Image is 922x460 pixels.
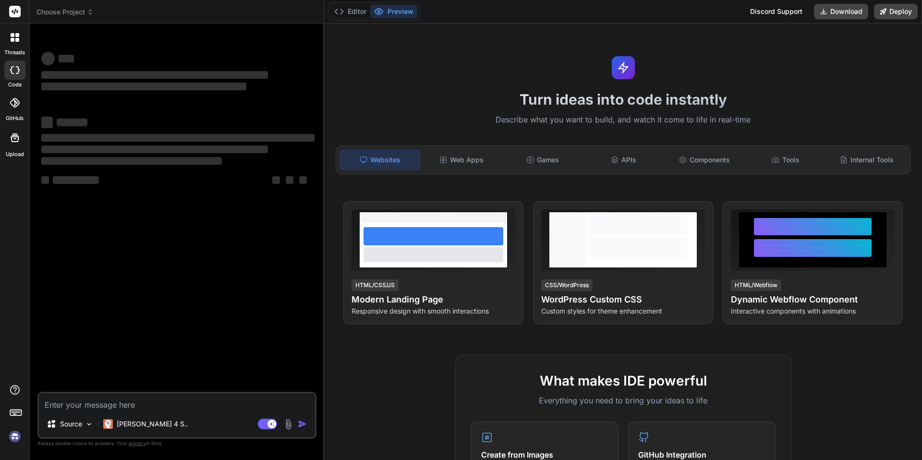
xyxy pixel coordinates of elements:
span: ‌ [41,176,49,184]
button: Editor [330,5,370,18]
p: Describe what you want to build, and watch it come to life in real-time [330,114,916,126]
img: attachment [283,419,294,430]
p: Always double-check its answers. Your in Bind [37,439,316,448]
p: [PERSON_NAME] 4 S.. [117,419,188,429]
button: Deploy [874,4,918,19]
button: Preview [370,5,417,18]
label: GitHub [6,114,24,122]
span: ‌ [53,176,99,184]
span: ‌ [41,71,268,79]
p: Responsive design with smooth interactions [352,306,515,316]
img: signin [7,428,23,445]
div: Web Apps [422,150,501,170]
h4: Modern Landing Page [352,293,515,306]
p: Everything you need to bring your ideas to life [471,395,776,406]
img: icon [298,419,307,429]
span: privacy [129,440,146,446]
img: Claude 4 Sonnet [103,419,113,429]
span: ‌ [59,55,74,62]
span: ‌ [286,176,293,184]
img: Pick Models [85,420,93,428]
div: HTML/CSS/JS [352,279,399,291]
span: ‌ [41,157,222,165]
h1: Turn ideas into code instantly [330,91,916,108]
span: ‌ [272,176,280,184]
div: Games [503,150,582,170]
div: CSS/WordPress [541,279,593,291]
div: HTML/Webflow [731,279,781,291]
div: Discord Support [744,4,808,19]
span: ‌ [41,145,268,153]
label: threads [4,48,25,57]
span: ‌ [57,119,87,126]
span: ‌ [41,83,246,90]
p: Custom styles for theme enhancement [541,306,705,316]
span: Choose Project [36,7,94,17]
div: APIs [584,150,663,170]
button: Download [814,4,868,19]
label: Upload [6,150,24,158]
div: Internal Tools [827,150,906,170]
h2: What makes IDE powerful [471,371,776,391]
div: Components [665,150,744,170]
span: ‌ [41,52,55,65]
span: ‌ [41,117,53,128]
label: code [8,81,22,89]
span: ‌ [299,176,307,184]
div: Tools [746,150,825,170]
div: Websites [340,150,420,170]
p: Interactive components with animations [731,306,895,316]
h4: Dynamic Webflow Component [731,293,895,306]
p: Source [60,419,82,429]
span: ‌ [41,134,315,142]
h4: WordPress Custom CSS [541,293,705,306]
